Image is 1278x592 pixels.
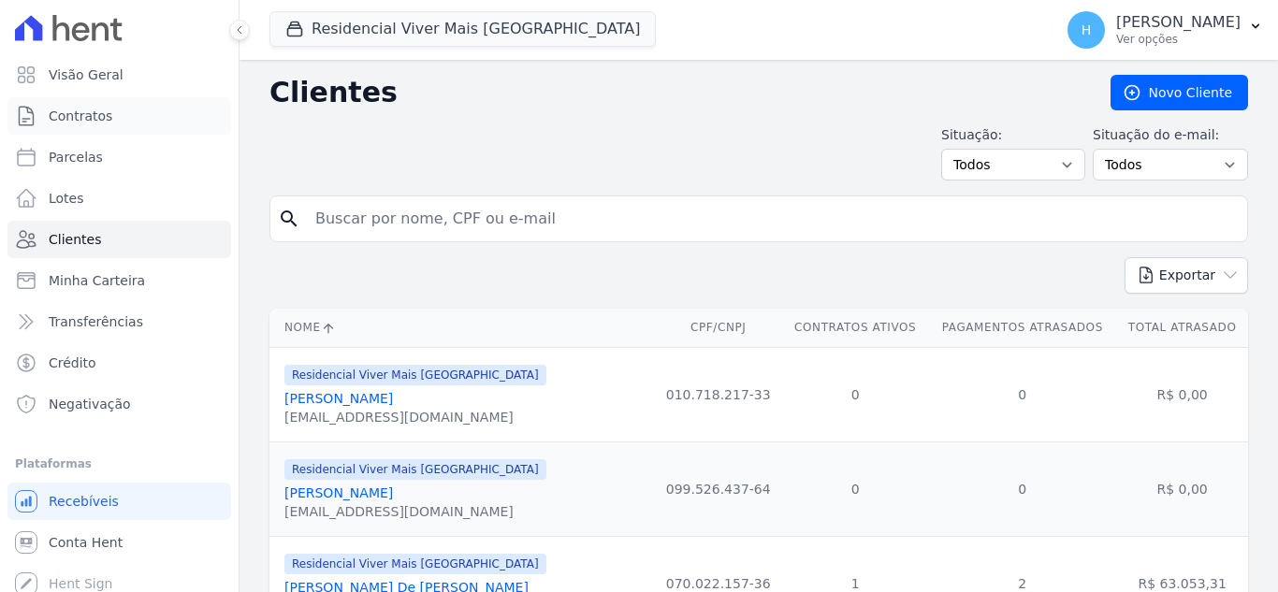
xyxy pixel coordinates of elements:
[284,459,546,480] span: Residencial Viver Mais [GEOGRAPHIC_DATA]
[782,309,928,347] th: Contratos Ativos
[269,76,1081,109] h2: Clientes
[49,230,101,249] span: Clientes
[941,125,1085,145] label: Situação:
[928,347,1116,441] td: 0
[7,97,231,135] a: Contratos
[284,554,546,574] span: Residencial Viver Mais [GEOGRAPHIC_DATA]
[49,271,145,290] span: Minha Carteira
[269,11,656,47] button: Residencial Viver Mais [GEOGRAPHIC_DATA]
[49,148,103,166] span: Parcelas
[1125,257,1248,294] button: Exportar
[284,485,393,500] a: [PERSON_NAME]
[278,208,300,230] i: search
[49,189,84,208] span: Lotes
[1053,4,1278,56] button: H [PERSON_NAME] Ver opções
[654,347,782,441] td: 010.718.217-33
[7,262,231,299] a: Minha Carteira
[7,385,231,423] a: Negativação
[7,303,231,340] a: Transferências
[284,365,546,385] span: Residencial Viver Mais [GEOGRAPHIC_DATA]
[49,312,143,331] span: Transferências
[15,453,224,475] div: Plataformas
[7,180,231,217] a: Lotes
[928,309,1116,347] th: Pagamentos Atrasados
[654,441,782,536] td: 099.526.437-64
[782,347,928,441] td: 0
[269,309,654,347] th: Nome
[49,65,123,84] span: Visão Geral
[1116,32,1241,47] p: Ver opções
[284,391,393,406] a: [PERSON_NAME]
[1116,441,1248,536] td: R$ 0,00
[1116,309,1248,347] th: Total Atrasado
[49,395,131,413] span: Negativação
[7,344,231,382] a: Crédito
[49,107,112,125] span: Contratos
[49,492,119,511] span: Recebíveis
[654,309,782,347] th: CPF/CNPJ
[284,408,546,426] div: [EMAIL_ADDRESS][DOMAIN_NAME]
[1111,75,1248,110] a: Novo Cliente
[1116,347,1248,441] td: R$ 0,00
[304,200,1240,238] input: Buscar por nome, CPF ou e-mail
[1093,125,1248,145] label: Situação do e-mail:
[7,483,231,520] a: Recebíveis
[49,354,96,372] span: Crédito
[7,524,231,561] a: Conta Hent
[284,502,546,521] div: [EMAIL_ADDRESS][DOMAIN_NAME]
[7,138,231,176] a: Parcelas
[928,441,1116,536] td: 0
[7,56,231,94] a: Visão Geral
[7,221,231,258] a: Clientes
[49,533,123,552] span: Conta Hent
[1082,23,1092,36] span: H
[1116,13,1241,32] p: [PERSON_NAME]
[782,441,928,536] td: 0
